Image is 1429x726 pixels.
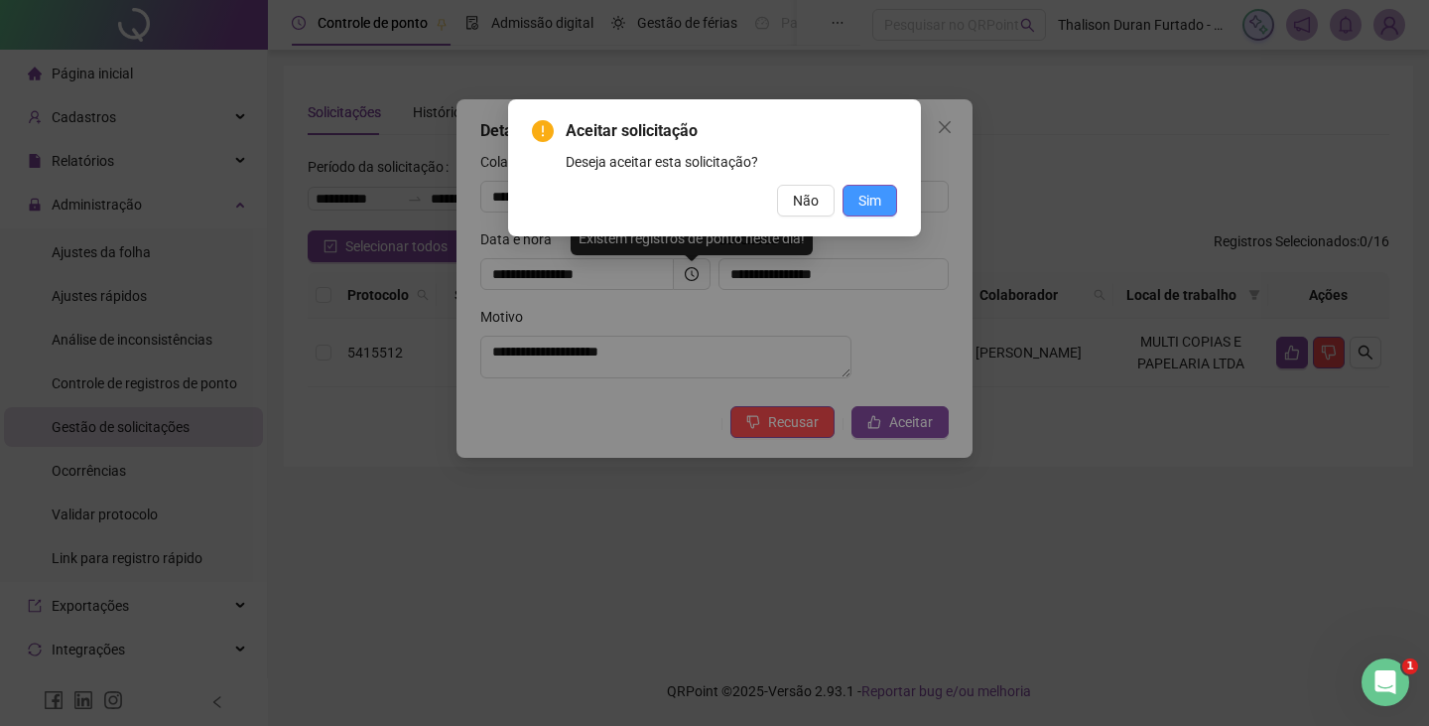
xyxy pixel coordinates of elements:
span: Aceitar solicitação [566,119,897,143]
span: Não [793,190,819,212]
div: Deseja aceitar esta solicitação? [566,151,897,173]
iframe: Intercom live chat [1362,658,1409,706]
span: 1 [1402,658,1418,674]
span: Sim [858,190,881,212]
button: Não [777,185,835,217]
button: Sim [843,185,897,217]
span: exclamation-circle [532,120,554,142]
